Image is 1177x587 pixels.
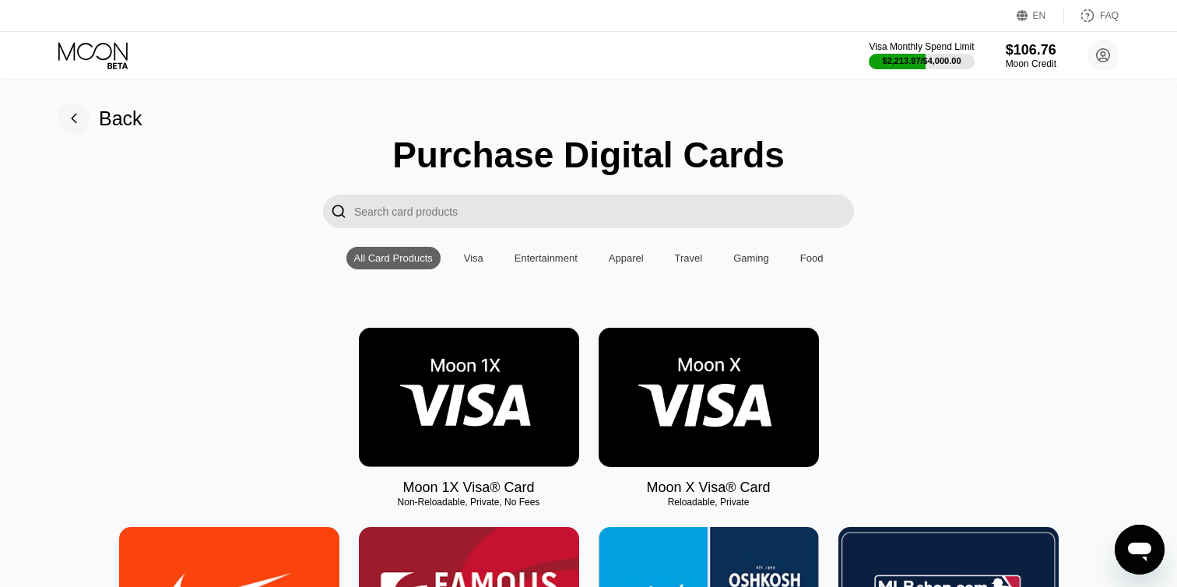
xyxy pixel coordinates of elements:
[883,56,961,65] div: $2,213.97 / $4,000.00
[507,247,585,269] div: Entertainment
[58,103,142,134] div: Back
[601,247,652,269] div: Apparel
[392,134,785,176] div: Purchase Digital Cards
[359,497,579,508] div: Non-Reloadable, Private, No Fees
[869,41,974,69] div: Visa Monthly Spend Limit$2,213.97/$4,000.00
[354,252,433,264] div: All Card Products
[733,252,769,264] div: Gaming
[464,252,483,264] div: Visa
[1115,525,1165,575] iframe: Кнопка, открывающая окно обмена сообщениями; идет разговор
[1017,8,1064,23] div: EN
[1033,10,1046,21] div: EN
[667,247,711,269] div: Travel
[346,247,441,269] div: All Card Products
[599,497,819,508] div: Reloadable, Private
[323,195,354,228] div: 
[515,252,578,264] div: Entertainment
[800,252,824,264] div: Food
[1006,42,1056,58] div: $106.76
[869,41,974,52] div: Visa Monthly Spend Limit
[354,195,854,228] input: Search card products
[99,107,142,130] div: Back
[609,252,644,264] div: Apparel
[331,202,346,220] div: 
[456,247,491,269] div: Visa
[726,247,777,269] div: Gaming
[1064,8,1119,23] div: FAQ
[1006,58,1056,69] div: Moon Credit
[675,252,703,264] div: Travel
[1100,10,1119,21] div: FAQ
[402,480,534,496] div: Moon 1X Visa® Card
[792,247,831,269] div: Food
[646,480,770,496] div: Moon X Visa® Card
[1006,42,1056,69] div: $106.76Moon Credit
